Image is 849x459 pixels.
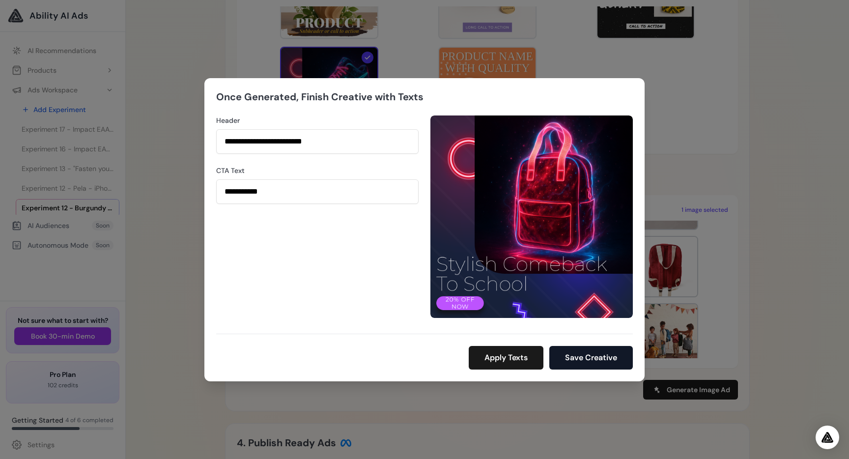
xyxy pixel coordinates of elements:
[216,166,419,175] label: CTA Text
[469,346,543,370] button: Apply Texts
[816,426,839,449] div: Open Intercom Messenger
[549,346,633,370] button: Save Creative
[216,115,419,125] label: Header
[430,115,633,318] img: Generated image
[216,90,424,104] h2: Once Generated, Finish Creative with Texts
